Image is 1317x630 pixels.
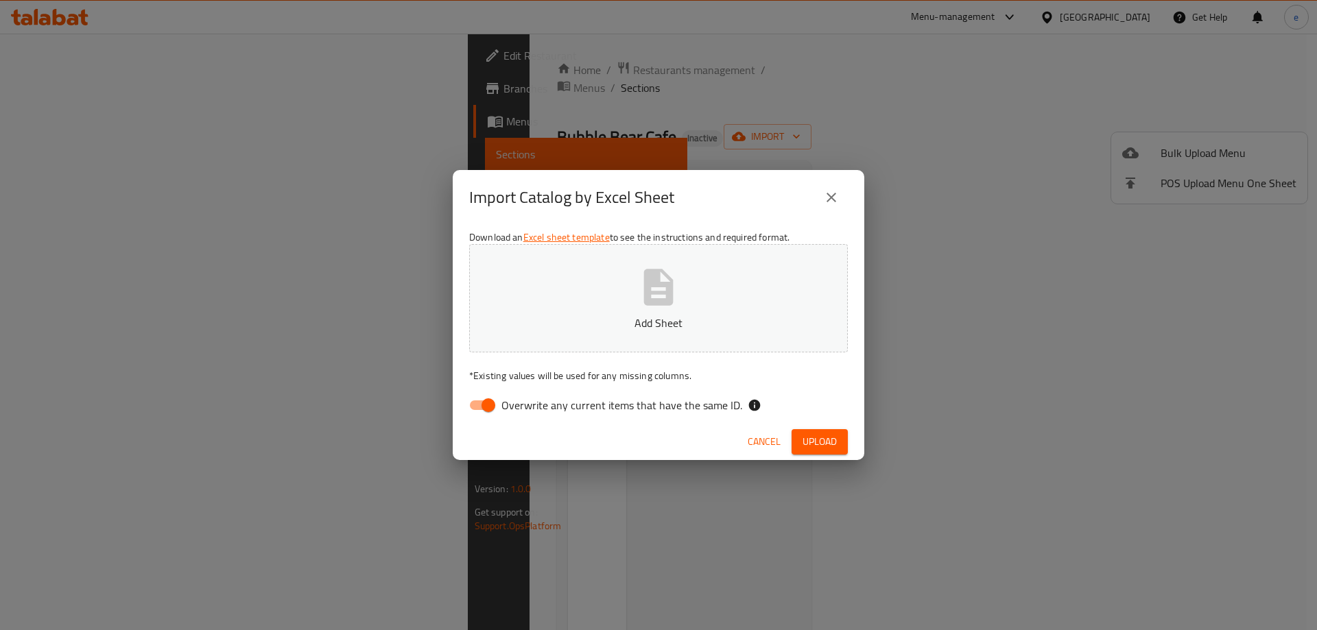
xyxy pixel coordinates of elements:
p: Add Sheet [490,315,827,331]
div: Download an to see the instructions and required format. [453,225,864,424]
p: Existing values will be used for any missing columns. [469,369,848,383]
a: Excel sheet template [523,228,610,246]
h2: Import Catalog by Excel Sheet [469,186,674,208]
button: Upload [792,429,848,455]
span: Cancel [748,433,781,450]
span: Overwrite any current items that have the same ID. [501,397,742,413]
button: Add Sheet [469,244,848,352]
button: Cancel [742,429,786,455]
svg: If the overwrite option isn't selected, then the items that match an existing ID will be ignored ... [748,398,761,412]
button: close [815,181,848,214]
span: Upload [803,433,837,450]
